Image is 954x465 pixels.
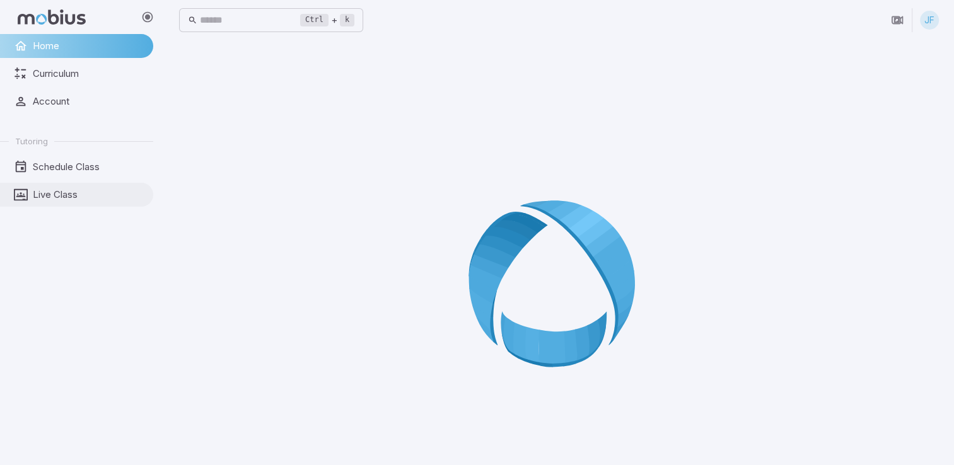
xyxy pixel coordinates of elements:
[300,13,354,28] div: +
[340,14,354,26] kbd: k
[33,95,144,108] span: Account
[33,67,144,81] span: Curriculum
[300,14,329,26] kbd: Ctrl
[33,188,144,202] span: Live Class
[885,8,909,32] button: Join in Zoom Client
[15,135,48,147] span: Tutoring
[33,160,144,174] span: Schedule Class
[33,39,144,53] span: Home
[920,11,939,30] div: JF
